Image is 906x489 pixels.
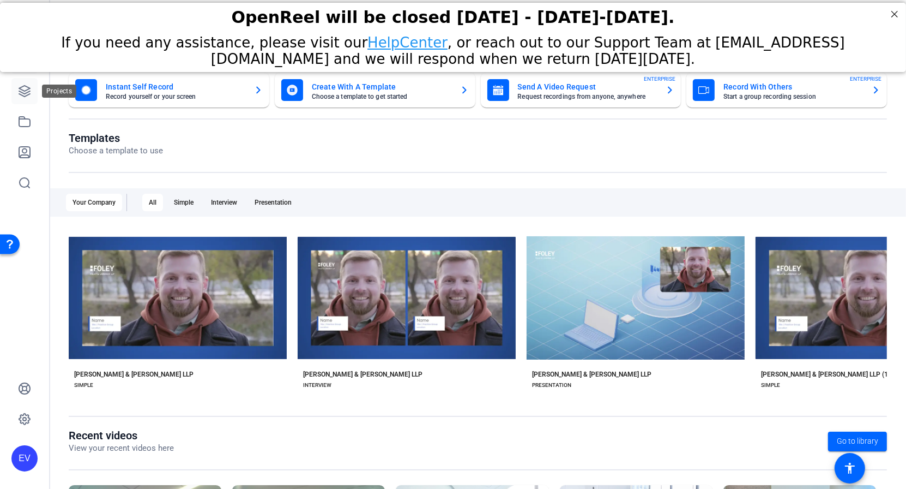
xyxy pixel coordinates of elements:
button: Instant Self RecordRecord yourself or your screen [69,73,269,108]
button: Create With A TemplateChoose a template to get started [275,73,475,108]
div: INTERVIEW [303,381,331,390]
p: Choose a template to use [69,145,163,157]
mat-card-subtitle: Start a group recording session [723,93,863,100]
mat-card-title: Send A Video Request [518,80,657,93]
mat-card-subtitle: Choose a template to get started [312,93,451,100]
div: EV [11,445,38,472]
mat-card-subtitle: Request recordings from anyone, anywhere [518,93,657,100]
mat-icon: accessibility [843,462,856,475]
button: Record With OthersStart a group recording sessionENTERPRISE [686,73,887,108]
div: [PERSON_NAME] & [PERSON_NAME] LLP [74,370,194,379]
span: Go to library [837,436,878,447]
span: If you need any assistance, please visit our , or reach out to our Support Team at [EMAIL_ADDRESS... [61,32,845,64]
div: [PERSON_NAME] & [PERSON_NAME] LLP [303,370,422,379]
p: View your recent videos here [69,442,174,455]
mat-card-title: Instant Self Record [106,80,245,93]
h1: Templates [69,132,163,145]
div: SIMPLE [761,381,780,390]
div: All [142,194,163,211]
div: Presentation [248,194,298,211]
a: Go to library [828,432,887,451]
div: [PERSON_NAME] & [PERSON_NAME] LLP (1:1) [761,370,896,379]
h1: Recent videos [69,429,174,442]
div: Your Company [66,194,122,211]
mat-card-subtitle: Record yourself or your screen [106,93,245,100]
a: HelpCenter [367,32,448,48]
span: ENTERPRISE [850,75,881,83]
div: [PERSON_NAME] & [PERSON_NAME] LLP [532,370,651,379]
mat-card-title: Create With A Template [312,80,451,93]
div: PRESENTATION [532,381,571,390]
mat-card-title: Record With Others [723,80,863,93]
button: Send A Video RequestRequest recordings from anyone, anywhereENTERPRISE [481,73,681,108]
div: OpenReel will be closed [DATE] - [DATE]-[DATE]. [14,5,892,24]
span: ENTERPRISE [644,75,675,83]
div: Interview [204,194,244,211]
div: Projects [42,85,76,98]
div: SIMPLE [74,381,93,390]
div: Simple [167,194,200,211]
